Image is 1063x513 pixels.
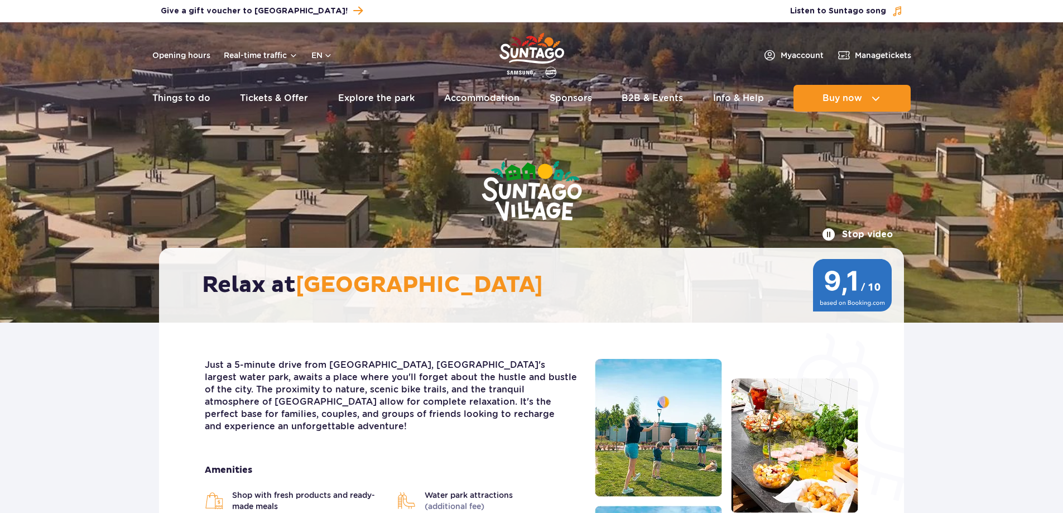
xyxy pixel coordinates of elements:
span: Manage tickets [855,50,911,61]
strong: Amenities [205,464,578,476]
a: Accommodation [444,85,520,112]
img: 9,1/10 wg ocen z Booking.com [812,259,893,311]
button: Stop video [822,228,893,241]
button: Listen to Suntago song [790,6,903,17]
a: Opening hours [152,50,210,61]
a: Info & Help [713,85,764,112]
a: Explore the park [338,85,415,112]
a: B2B & Events [622,85,683,112]
a: Things to do [152,85,210,112]
span: Give a gift voucher to [GEOGRAPHIC_DATA]! [161,6,348,17]
p: Just a 5-minute drive from [GEOGRAPHIC_DATA], [GEOGRAPHIC_DATA]'s largest water park, awaits a pl... [205,359,578,433]
button: Buy now [793,85,911,112]
a: Managetickets [837,49,911,62]
a: Tickets & Offer [240,85,308,112]
a: Give a gift voucher to [GEOGRAPHIC_DATA]! [161,3,363,18]
a: Sponsors [550,85,592,112]
h2: Relax at [202,271,872,299]
span: Water park attractions [425,490,513,512]
button: Real-time traffic [224,51,298,60]
span: (additional fee) [425,502,484,511]
a: Park of Poland [499,28,564,79]
span: Listen to Suntago song [790,6,886,17]
span: Buy now [822,93,862,103]
img: Suntago Village [437,117,627,267]
span: Shop with fresh products and ready-made meals [232,490,386,512]
button: en [311,50,333,61]
span: My account [781,50,824,61]
span: [GEOGRAPHIC_DATA] [296,271,543,299]
a: Myaccount [763,49,824,62]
